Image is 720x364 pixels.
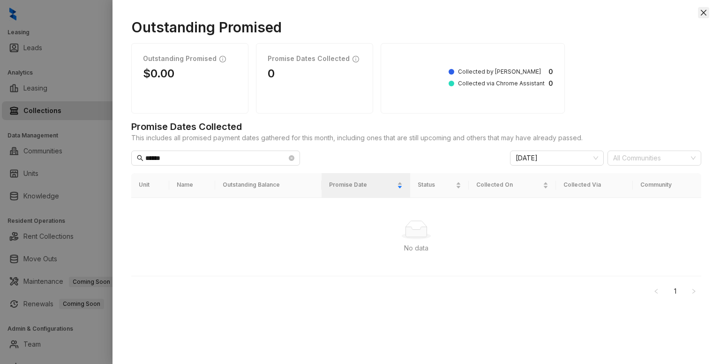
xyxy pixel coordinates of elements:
li: Previous Page [649,284,664,299]
span: close-circle [289,155,294,161]
span: Status [418,181,454,190]
h1: Promise Dates Collected [268,55,350,63]
span: close [700,9,707,16]
span: info-circle [352,55,359,63]
span: search [137,155,143,161]
strong: 0 [548,78,553,88]
h1: Promise Dates Collected [131,121,701,132]
th: Collected On [469,173,555,198]
li: 1 [667,284,682,299]
span: info-circle [219,55,226,63]
strong: 0 [548,67,553,76]
span: left [653,288,659,294]
h1: 0 [268,67,361,80]
th: Unit [131,173,169,198]
th: Status [410,173,469,198]
h1: $0.00 [143,67,237,80]
div: No data [142,243,690,253]
th: Outstanding Balance [215,173,321,198]
a: 1 [668,284,682,298]
th: Collected Via [556,173,633,198]
th: Name [169,173,216,198]
span: Collected On [476,181,540,190]
h1: Outstanding Promised [131,19,701,36]
th: Community [633,173,701,198]
span: Collected via Chrome Assistant [458,79,545,88]
span: Collected by [PERSON_NAME] [458,68,541,76]
span: Promise Date [329,181,396,190]
button: right [686,284,701,299]
button: left [649,284,664,299]
li: Next Page [686,284,701,299]
span: September 2025 [516,151,598,165]
span: This includes all promised payment dates gathered for this month, including ones that are still u... [131,133,701,143]
span: right [691,288,697,294]
h1: Outstanding Promised [143,55,217,63]
button: Close [698,7,709,18]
